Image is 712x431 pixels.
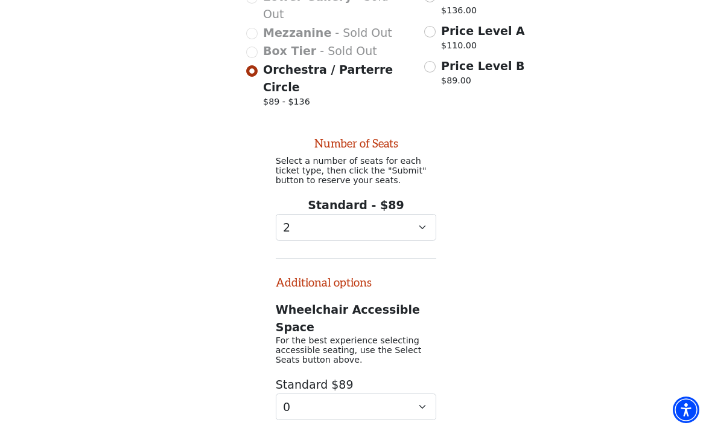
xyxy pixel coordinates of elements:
div: Standard - $89 [276,196,437,241]
select: Select quantity for Standard [276,214,437,241]
input: Price Level A [424,26,436,37]
span: Wheelchair Accessible Space [276,303,420,334]
p: Select a number of seats for each ticket type, then click the "Submit" button to reserve your seats. [276,156,437,185]
span: - Sold Out [320,44,377,57]
div: Standard $89 [276,376,437,420]
span: - Sold Out [335,26,392,39]
p: $110.00 [441,39,525,56]
span: Price Level A [441,24,525,37]
h2: Additional options [276,258,437,290]
input: Price Level B [424,61,436,73]
p: $136.00 [441,4,499,21]
select: Select quantity for Standard [276,394,437,421]
span: Price Level B [441,59,524,73]
p: $89.00 [441,74,524,91]
span: Orchestra / Parterre Circle [263,63,393,94]
h2: Number of Seats [276,137,437,151]
div: Accessibility Menu [673,397,699,423]
span: Mezzanine [263,26,331,39]
p: For the best experience selecting accessible seating, use the Select Seats button above. [276,335,437,365]
span: Box Tier [263,44,316,57]
span: $89 - $136 [263,96,407,112]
